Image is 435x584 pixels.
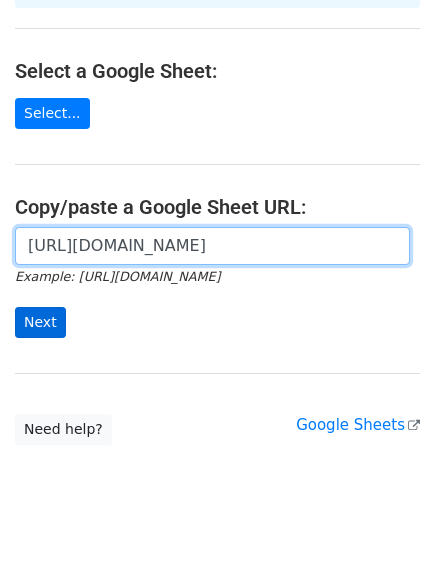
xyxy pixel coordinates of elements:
input: Next [15,307,66,338]
small: Example: [URL][DOMAIN_NAME] [15,269,220,284]
a: Google Sheets [296,416,420,434]
a: Select... [15,98,90,129]
h4: Select a Google Sheet: [15,59,420,83]
h4: Copy/paste a Google Sheet URL: [15,195,420,219]
input: Paste your Google Sheet URL here [15,227,410,265]
a: Need help? [15,414,112,445]
iframe: Chat Widget [335,488,435,584]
